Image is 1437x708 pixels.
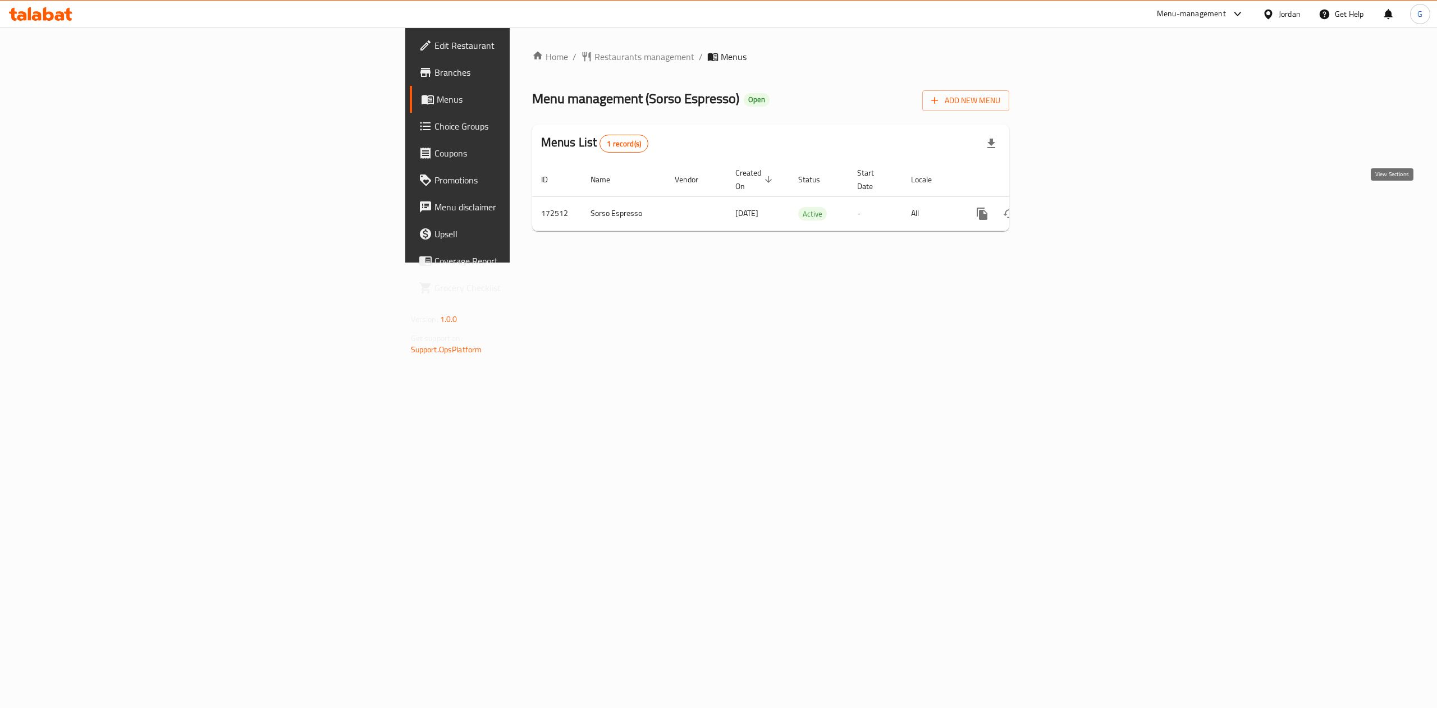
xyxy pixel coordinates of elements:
[931,94,1000,108] span: Add New Menu
[434,281,637,295] span: Grocery Checklist
[1279,8,1301,20] div: Jordan
[532,50,1010,63] nav: breadcrumb
[434,173,637,187] span: Promotions
[599,135,648,153] div: Total records count
[721,50,747,63] span: Menus
[675,173,713,186] span: Vendor
[848,196,902,231] td: -
[735,166,776,193] span: Created On
[1157,7,1226,21] div: Menu-management
[411,342,482,357] a: Support.OpsPlatform
[798,173,835,186] span: Status
[1417,8,1422,20] span: G
[744,95,770,104] span: Open
[434,146,637,160] span: Coupons
[434,39,637,52] span: Edit Restaurant
[410,220,646,247] a: Upsell
[410,274,646,301] a: Grocery Checklist
[541,134,648,153] h2: Menus List
[902,196,960,231] td: All
[699,50,703,63] li: /
[410,86,646,113] a: Menus
[744,93,770,107] div: Open
[978,130,1005,157] div: Export file
[911,173,946,186] span: Locale
[591,173,625,186] span: Name
[410,247,646,274] a: Coverage Report
[410,59,646,86] a: Branches
[857,166,889,193] span: Start Date
[922,90,1009,111] button: Add New Menu
[411,331,463,346] span: Get support on:
[411,312,438,327] span: Version:
[798,207,827,220] div: Active
[735,206,758,220] span: [DATE]
[437,93,637,106] span: Menus
[960,163,1086,197] th: Actions
[532,86,739,111] span: Menu management ( Sorso Espresso )
[434,227,637,241] span: Upsell
[410,194,646,220] a: Menu disclaimer
[434,66,637,79] span: Branches
[434,119,637,133] span: Choice Groups
[434,254,637,268] span: Coverage Report
[410,32,646,59] a: Edit Restaurant
[532,163,1086,231] table: enhanced table
[969,200,996,227] button: more
[440,312,457,327] span: 1.0.0
[600,139,648,149] span: 1 record(s)
[996,200,1023,227] button: Change Status
[434,200,637,214] span: Menu disclaimer
[798,208,827,220] span: Active
[410,167,646,194] a: Promotions
[410,113,646,140] a: Choice Groups
[541,173,562,186] span: ID
[410,140,646,167] a: Coupons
